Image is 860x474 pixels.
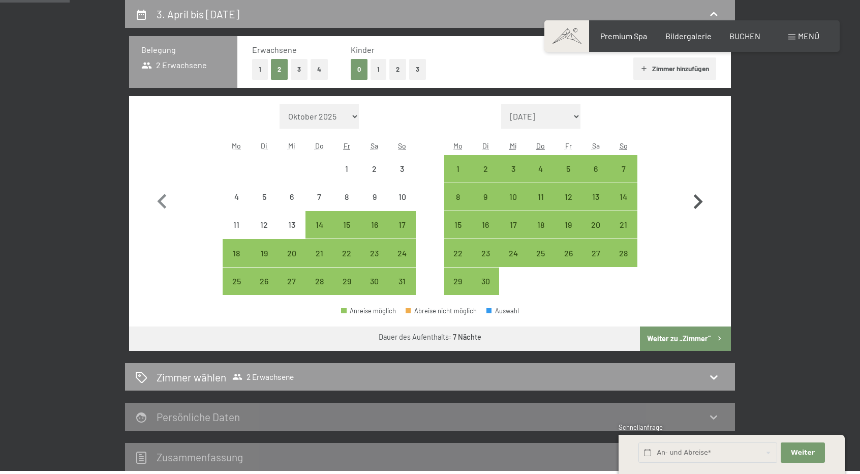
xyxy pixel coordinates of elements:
[361,211,388,239] div: Anreise möglich
[279,193,304,218] div: 6
[278,268,305,295] div: Wed May 27 2026
[527,183,555,211] div: Anreise möglich
[389,165,415,190] div: 3
[361,268,388,295] div: Anreise möglich
[223,211,250,239] div: Anreise nicht möglich
[445,277,471,303] div: 29
[472,211,499,239] div: Anreise möglich
[278,239,305,266] div: Anreise möglich
[278,183,305,211] div: Anreise nicht möglich
[528,249,554,275] div: 25
[611,193,636,218] div: 14
[334,249,359,275] div: 22
[333,268,360,295] div: Anreise möglich
[729,31,760,41] span: BUCHEN
[555,155,582,183] div: Anreise möglich
[278,211,305,239] div: Wed May 13 2026
[250,268,278,295] div: Tue May 26 2026
[499,239,527,266] div: Anreise möglich
[499,211,527,239] div: Anreise möglich
[527,155,555,183] div: Thu Jun 04 2026
[500,249,526,275] div: 24
[527,211,555,239] div: Thu Jun 18 2026
[499,183,527,211] div: Wed Jun 10 2026
[611,165,636,190] div: 7
[305,211,333,239] div: Anreise möglich
[472,183,499,211] div: Anreise möglich
[141,44,225,55] h3: Belegung
[250,211,278,239] div: Anreise nicht möglich
[528,221,554,246] div: 18
[305,211,333,239] div: Thu May 14 2026
[500,193,526,218] div: 10
[252,59,268,80] button: 1
[472,268,499,295] div: Tue Jun 30 2026
[582,155,609,183] div: Anreise möglich
[665,31,712,41] a: Bildergalerie
[499,239,527,266] div: Wed Jun 24 2026
[388,268,416,295] div: Sun May 31 2026
[334,277,359,303] div: 29
[556,249,581,275] div: 26
[582,211,609,239] div: Sat Jun 20 2026
[555,239,582,266] div: Anreise möglich
[351,59,367,80] button: 0
[583,165,608,190] div: 6
[444,211,472,239] div: Mon Jun 15 2026
[157,8,239,20] h2: 3. April bis [DATE]
[445,249,471,275] div: 22
[305,183,333,211] div: Thu May 07 2026
[333,268,360,295] div: Fri May 29 2026
[251,249,277,275] div: 19
[315,141,324,150] abbr: Donnerstag
[362,249,387,275] div: 23
[250,239,278,266] div: Anreise möglich
[224,249,249,275] div: 18
[389,59,406,80] button: 2
[333,239,360,266] div: Fri May 22 2026
[388,239,416,266] div: Anreise möglich
[798,31,819,41] span: Menü
[388,211,416,239] div: Anreise möglich
[473,193,498,218] div: 9
[344,141,350,150] abbr: Freitag
[333,211,360,239] div: Anreise möglich
[362,277,387,303] div: 30
[361,155,388,183] div: Sat May 02 2026
[306,249,332,275] div: 21
[555,239,582,266] div: Fri Jun 26 2026
[565,141,572,150] abbr: Freitag
[406,308,477,314] div: Abreise nicht möglich
[444,211,472,239] div: Anreise möglich
[528,165,554,190] div: 4
[334,165,359,190] div: 1
[278,239,305,266] div: Wed May 20 2026
[527,211,555,239] div: Anreise möglich
[251,277,277,303] div: 26
[333,155,360,183] div: Anreise nicht möglich
[279,277,304,303] div: 27
[499,155,527,183] div: Anreise möglich
[224,221,249,246] div: 11
[555,183,582,211] div: Fri Jun 12 2026
[582,183,609,211] div: Sat Jun 13 2026
[305,239,333,266] div: Thu May 21 2026
[610,155,637,183] div: Sun Jun 07 2026
[224,193,249,218] div: 4
[555,211,582,239] div: Anreise möglich
[528,193,554,218] div: 11
[279,221,304,246] div: 13
[582,239,609,266] div: Sat Jun 27 2026
[223,211,250,239] div: Mon May 11 2026
[444,183,472,211] div: Mon Jun 08 2026
[610,183,637,211] div: Anreise möglich
[486,308,519,314] div: Auswahl
[388,155,416,183] div: Sun May 03 2026
[388,268,416,295] div: Anreise möglich
[250,268,278,295] div: Anreise möglich
[499,183,527,211] div: Anreise möglich
[536,141,545,150] abbr: Donnerstag
[472,183,499,211] div: Tue Jun 09 2026
[291,59,308,80] button: 3
[333,183,360,211] div: Fri May 08 2026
